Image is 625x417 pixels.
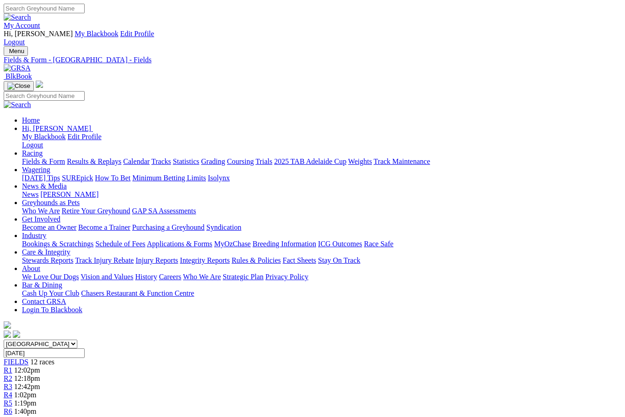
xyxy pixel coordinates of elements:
[135,256,178,264] a: Injury Reports
[206,223,241,231] a: Syndication
[374,157,430,165] a: Track Maintenance
[4,101,31,109] img: Search
[223,273,264,281] a: Strategic Plan
[4,391,12,399] a: R4
[62,174,93,182] a: SUREpick
[22,223,621,232] div: Get Involved
[22,240,93,248] a: Bookings & Scratchings
[22,157,65,165] a: Fields & Form
[22,174,60,182] a: [DATE] Tips
[318,240,362,248] a: ICG Outcomes
[22,289,621,298] div: Bar & Dining
[4,91,85,101] input: Search
[22,157,621,166] div: Racing
[214,240,251,248] a: MyOzChase
[4,13,31,22] img: Search
[318,256,360,264] a: Stay On Track
[123,157,150,165] a: Calendar
[22,306,82,314] a: Login To Blackbook
[173,157,199,165] a: Statistics
[364,240,393,248] a: Race Safe
[22,190,621,199] div: News & Media
[67,157,121,165] a: Results & Replays
[4,46,28,56] button: Toggle navigation
[4,64,31,72] img: GRSA
[36,81,43,88] img: logo-grsa-white.png
[151,157,171,165] a: Tracks
[4,383,12,390] a: R3
[4,30,73,38] span: Hi, [PERSON_NAME]
[4,399,12,407] span: R5
[4,321,11,329] img: logo-grsa-white.png
[14,399,37,407] span: 1:19pm
[75,256,134,264] a: Track Injury Rebate
[22,149,43,157] a: Racing
[22,116,40,124] a: Home
[22,182,67,190] a: News & Media
[22,199,80,206] a: Greyhounds as Pets
[4,22,40,29] a: My Account
[232,256,281,264] a: Rules & Policies
[274,157,346,165] a: 2025 TAB Adelaide Cup
[5,72,32,80] span: BlkBook
[22,174,621,182] div: Wagering
[4,366,12,374] a: R1
[14,374,40,382] span: 12:18pm
[22,215,60,223] a: Get Involved
[22,232,46,239] a: Industry
[22,273,79,281] a: We Love Our Dogs
[22,133,66,141] a: My Blackbook
[22,298,66,305] a: Contact GRSA
[4,374,12,382] a: R2
[22,256,621,265] div: Care & Integrity
[13,330,20,338] img: twitter.svg
[62,207,130,215] a: Retire Your Greyhound
[201,157,225,165] a: Grading
[14,407,37,415] span: 1:40pm
[14,391,37,399] span: 1:02pm
[22,240,621,248] div: Industry
[14,383,40,390] span: 12:42pm
[180,256,230,264] a: Integrity Reports
[4,348,85,358] input: Select date
[22,141,43,149] a: Logout
[22,256,73,264] a: Stewards Reports
[4,30,621,46] div: My Account
[208,174,230,182] a: Isolynx
[147,240,212,248] a: Applications & Forms
[132,174,206,182] a: Minimum Betting Limits
[75,30,119,38] a: My Blackbook
[4,4,85,13] input: Search
[22,166,50,173] a: Wagering
[348,157,372,165] a: Weights
[183,273,221,281] a: Who We Are
[7,82,30,90] img: Close
[265,273,308,281] a: Privacy Policy
[22,207,60,215] a: Who We Are
[22,125,91,132] span: Hi, [PERSON_NAME]
[22,265,40,272] a: About
[81,273,133,281] a: Vision and Values
[255,157,272,165] a: Trials
[22,223,76,231] a: Become an Owner
[4,407,12,415] span: R6
[81,289,194,297] a: Chasers Restaurant & Function Centre
[22,133,621,149] div: Hi, [PERSON_NAME]
[22,248,70,256] a: Care & Integrity
[4,358,28,366] a: FIELDS
[22,289,79,297] a: Cash Up Your Club
[22,273,621,281] div: About
[22,190,38,198] a: News
[227,157,254,165] a: Coursing
[4,330,11,338] img: facebook.svg
[4,72,32,80] a: BlkBook
[40,190,98,198] a: [PERSON_NAME]
[283,256,316,264] a: Fact Sheets
[22,207,621,215] div: Greyhounds as Pets
[132,223,205,231] a: Purchasing a Greyhound
[22,281,62,289] a: Bar & Dining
